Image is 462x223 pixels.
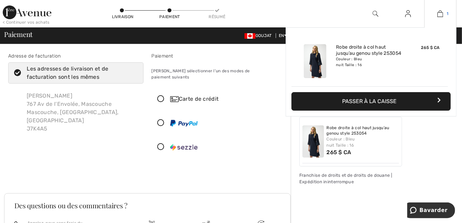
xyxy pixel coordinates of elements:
[8,52,143,60] div: Adresse de facturation
[179,96,219,102] font: Carte de crédit
[152,62,287,86] div: [PERSON_NAME] sélectionner l’un des modes de paiement suivants
[3,19,50,25] div: < Continuer vos achats
[304,44,326,78] img: Robe droite à col haut jusqu’au genou style 253054
[336,44,403,57] a: Robe droite à col haut jusqu’au genou style 253054
[336,57,403,67] div: Couleur : Bleu nuit Taille : 16
[437,10,443,18] img: Mon sac
[405,10,411,18] img: Mes infos
[4,31,33,38] span: Paiement
[421,45,440,50] span: 265 $ CA
[400,10,416,18] a: Sign In
[279,33,284,38] font: EN
[342,98,397,104] font: Passer à la caisse
[245,33,255,39] img: Dollar canadien
[245,33,275,38] span: GOUJAT
[425,10,456,18] a: 1
[21,86,143,138] div: [PERSON_NAME] 767 Av de l’Envolée, Mascouche Mascouche, [GEOGRAPHIC_DATA], [GEOGRAPHIC_DATA] J7K4A5
[159,14,180,20] div: Paiement
[27,65,133,81] div: Les adresses de livraison et de facturation sont les mêmes
[299,172,402,185] div: Franchise de droits et de droits de douane | Expédition ininterrompue
[152,52,287,60] div: Paiement
[291,92,451,111] button: Passer à la caisse
[112,14,133,20] div: Livraison
[447,11,448,17] span: 1
[207,14,227,20] div: Résumé
[170,144,198,151] img: Sezzle
[14,202,280,209] h3: Des questions ou des commentaires ?
[170,96,179,102] img: Carte de crédit
[3,5,51,19] img: 1ère Avenue
[373,10,378,18] img: Rechercher sur le site Web
[407,202,455,220] iframe: Opens a widget where you can chat to one of our agents
[170,120,198,126] img: PayPal
[327,149,351,156] span: 265 $ CA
